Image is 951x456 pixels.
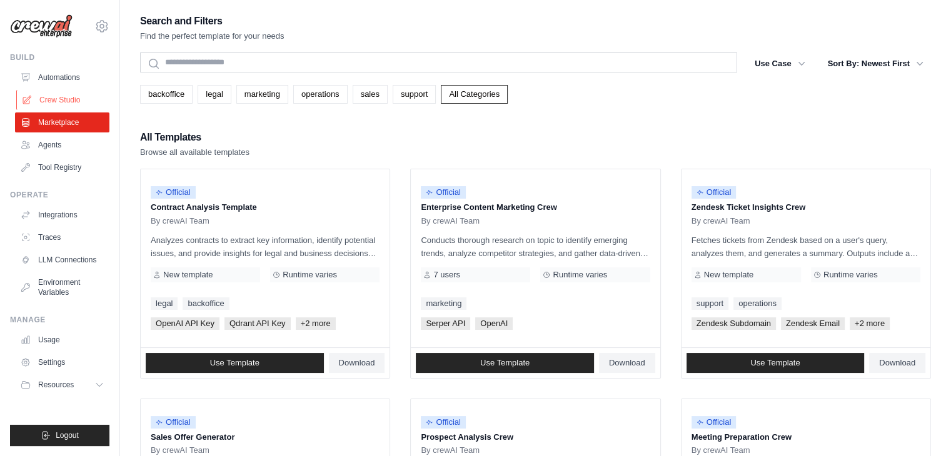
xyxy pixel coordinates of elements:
[421,445,480,455] span: By crewAI Team
[10,190,109,200] div: Operate
[140,146,249,159] p: Browse all available templates
[416,353,594,373] a: Use Template
[56,430,79,440] span: Logout
[16,90,111,110] a: Crew Studio
[421,216,480,226] span: By crewAI Team
[692,216,750,226] span: By crewAI Team
[296,317,336,330] span: +2 more
[692,445,750,455] span: By crewAI Team
[15,352,109,372] a: Settings
[15,112,109,132] a: Marketplace
[704,270,753,280] span: New template
[163,270,213,280] span: New template
[151,317,219,330] span: OpenAI API Key
[15,157,109,177] a: Tool Registry
[599,353,655,373] a: Download
[151,416,196,429] span: Official
[140,85,193,104] a: backoffice
[140,129,249,146] h2: All Templates
[879,358,915,368] span: Download
[823,270,878,280] span: Runtime varies
[421,317,470,330] span: Serper API
[151,201,380,214] p: Contract Analysis Template
[10,315,109,325] div: Manage
[198,85,231,104] a: legal
[15,272,109,302] a: Environment Variables
[692,431,920,444] p: Meeting Preparation Crew
[433,270,460,280] span: 7 users
[140,12,284,30] h2: Search and Filters
[151,297,178,310] a: legal
[480,358,530,368] span: Use Template
[393,85,436,104] a: support
[475,317,513,330] span: OpenAI
[692,201,920,214] p: Zendesk Ticket Insights Crew
[224,317,291,330] span: Qdrant API Key
[692,416,737,429] span: Official
[441,85,508,104] a: All Categories
[850,317,890,330] span: +2 more
[750,358,800,368] span: Use Template
[15,67,109,87] a: Automations
[15,135,109,155] a: Agents
[692,317,776,330] span: Zendesk Subdomain
[329,353,385,373] a: Download
[339,358,375,368] span: Download
[692,186,737,199] span: Official
[10,425,109,446] button: Logout
[10,52,109,62] div: Build
[353,85,388,104] a: sales
[692,297,728,310] a: support
[151,234,380,260] p: Analyzes contracts to extract key information, identify potential issues, and provide insights fo...
[210,358,259,368] span: Use Template
[151,431,380,444] p: Sales Offer Generator
[15,250,109,270] a: LLM Connections
[15,227,109,247] a: Traces
[687,353,865,373] a: Use Template
[733,297,782,310] a: operations
[421,416,466,429] span: Official
[151,445,209,455] span: By crewAI Team
[146,353,324,373] a: Use Template
[183,297,229,310] a: backoffice
[151,216,209,226] span: By crewAI Team
[151,186,196,199] span: Official
[421,234,650,260] p: Conducts thorough research on topic to identify emerging trends, analyze competitor strategies, a...
[15,375,109,395] button: Resources
[38,380,74,390] span: Resources
[10,14,73,38] img: Logo
[747,52,813,75] button: Use Case
[236,85,288,104] a: marketing
[820,52,931,75] button: Sort By: Newest First
[421,297,466,310] a: marketing
[283,270,337,280] span: Runtime varies
[15,205,109,225] a: Integrations
[421,431,650,444] p: Prospect Analysis Crew
[140,30,284,42] p: Find the perfect template for your needs
[553,270,607,280] span: Runtime varies
[293,85,348,104] a: operations
[15,330,109,350] a: Usage
[692,234,920,260] p: Fetches tickets from Zendesk based on a user's query, analyzes them, and generates a summary. Out...
[781,317,845,330] span: Zendesk Email
[609,358,645,368] span: Download
[421,186,466,199] span: Official
[869,353,925,373] a: Download
[421,201,650,214] p: Enterprise Content Marketing Crew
